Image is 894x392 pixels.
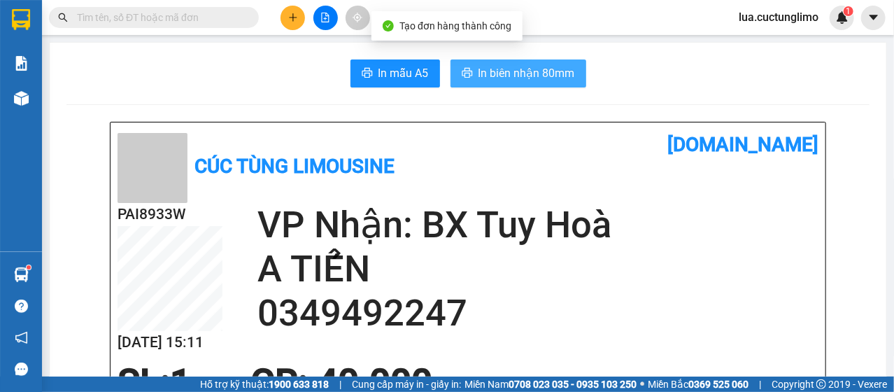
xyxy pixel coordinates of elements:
img: solution-icon [14,56,29,71]
b: [DOMAIN_NAME] [667,133,818,156]
span: printer [362,67,373,80]
span: lua.cuctunglimo [728,8,830,26]
span: Cung cấp máy in - giấy in: [352,377,461,392]
span: Hỗ trợ kỹ thuật: [200,377,329,392]
span: Miền Nam [464,377,637,392]
span: question-circle [15,300,28,313]
span: search [58,13,68,22]
span: printer [462,67,473,80]
span: 1 [846,6,851,16]
span: In biên nhận 80mm [478,64,575,82]
span: file-add [320,13,330,22]
h2: VP Nhận: BX Tuy Hoà [257,203,818,247]
span: message [15,363,28,376]
button: file-add [313,6,338,30]
strong: 0708 023 035 - 0935 103 250 [509,379,637,390]
button: caret-down [861,6,886,30]
img: icon-new-feature [836,11,849,24]
span: notification [15,331,28,344]
button: printerIn mẫu A5 [350,59,440,87]
b: Cúc Tùng Limousine [194,155,395,178]
span: plus [288,13,298,22]
button: plus [281,6,305,30]
span: | [339,377,341,392]
img: logo-vxr [12,9,30,30]
sup: 1 [27,265,31,269]
span: ⚪️ [640,381,644,387]
strong: 1900 633 818 [269,379,329,390]
span: | [759,377,761,392]
span: aim [353,13,362,22]
img: warehouse-icon [14,91,29,106]
sup: 1 [844,6,853,16]
span: Tạo đơn hàng thành công [399,20,511,31]
h2: [DATE] 15:11 [118,331,222,354]
strong: 0369 525 060 [688,379,748,390]
h2: 0349492247 [257,291,818,335]
button: aim [346,6,370,30]
h2: PAI8933W [118,203,222,226]
button: printerIn biên nhận 80mm [450,59,586,87]
img: warehouse-icon [14,267,29,282]
span: caret-down [867,11,880,24]
span: copyright [816,379,826,389]
input: Tìm tên, số ĐT hoặc mã đơn [77,10,242,25]
h2: A TIẾN [257,247,818,291]
span: Miền Bắc [648,377,748,392]
span: check-circle [383,20,394,31]
span: In mẫu A5 [378,64,429,82]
